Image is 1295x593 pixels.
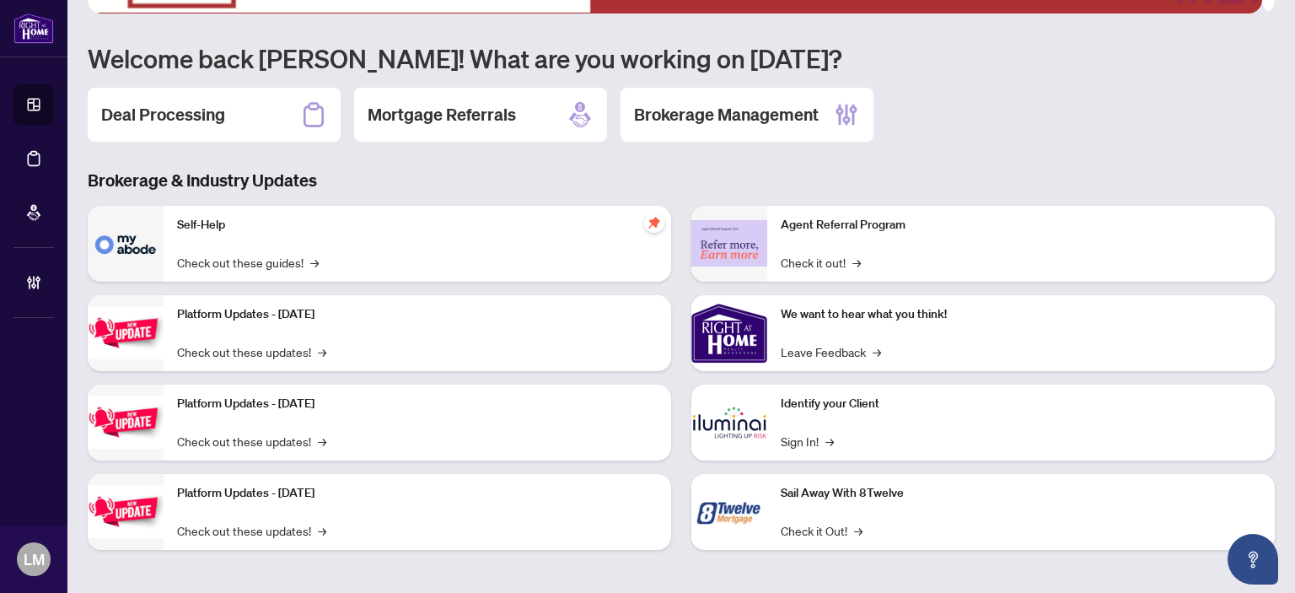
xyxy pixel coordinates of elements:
img: logo [13,13,54,44]
img: Platform Updates - July 21, 2025 [88,306,164,359]
span: → [318,521,326,540]
a: Leave Feedback→ [781,342,881,361]
span: → [852,253,861,272]
h2: Mortgage Referrals [368,103,516,127]
span: → [854,521,862,540]
p: We want to hear what you think! [781,305,1261,324]
a: Check it out!→ [781,253,861,272]
p: Sail Away With 8Twelve [781,484,1261,503]
img: Self-Help [88,206,164,282]
span: → [825,432,834,450]
a: Check out these guides!→ [177,253,319,272]
a: Check out these updates!→ [177,432,326,450]
span: → [310,253,319,272]
img: We want to hear what you think! [691,295,767,371]
a: Check out these updates!→ [177,521,326,540]
span: → [318,432,326,450]
button: Open asap [1228,534,1278,585]
img: Identify your Client [691,385,767,461]
h3: Brokerage & Industry Updates [88,169,1275,192]
img: Sail Away With 8Twelve [691,474,767,550]
img: Platform Updates - July 8, 2025 [88,396,164,449]
p: Self-Help [177,216,658,235]
span: pushpin [644,213,664,233]
p: Platform Updates - [DATE] [177,305,658,324]
p: Platform Updates - [DATE] [177,395,658,413]
span: → [873,342,881,361]
a: Check out these updates!→ [177,342,326,361]
p: Platform Updates - [DATE] [177,484,658,503]
span: LM [24,547,45,571]
span: → [318,342,326,361]
h1: Welcome back [PERSON_NAME]! What are you working on [DATE]? [88,42,1275,74]
a: Sign In!→ [781,432,834,450]
a: Check it Out!→ [781,521,862,540]
h2: Brokerage Management [634,103,819,127]
p: Agent Referral Program [781,216,1261,235]
img: Platform Updates - June 23, 2025 [88,485,164,538]
p: Identify your Client [781,395,1261,413]
img: Agent Referral Program [691,220,767,267]
h2: Deal Processing [101,103,225,127]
